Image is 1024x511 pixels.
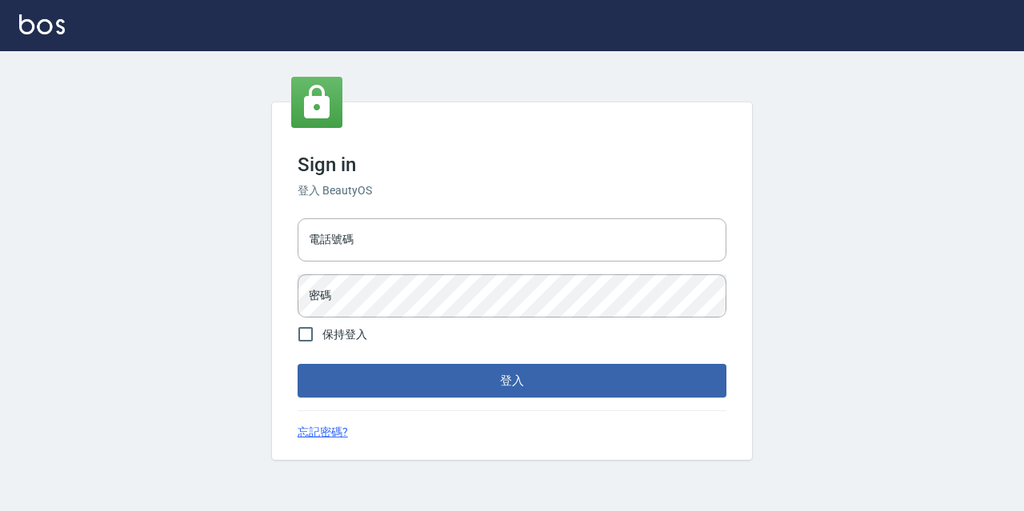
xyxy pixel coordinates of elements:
[19,14,65,34] img: Logo
[322,326,367,343] span: 保持登入
[298,424,348,441] a: 忘記密碼?
[298,364,726,397] button: 登入
[298,154,726,176] h3: Sign in
[298,182,726,199] h6: 登入 BeautyOS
